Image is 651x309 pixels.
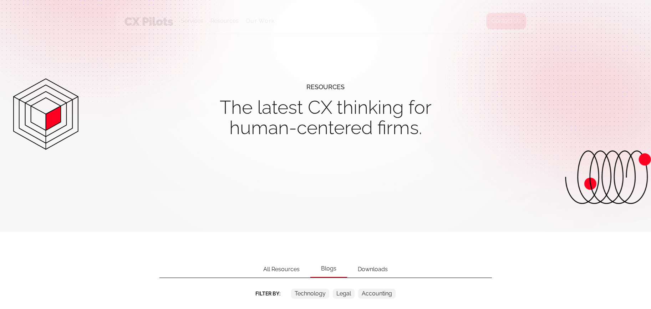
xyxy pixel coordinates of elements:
div: Blogs [310,260,347,278]
div: Services [181,16,203,26]
div: Resources [210,16,239,26]
div: Downloads [347,261,398,278]
form: Email Form [159,289,492,299]
a: Contact Us [486,12,527,30]
div: Services [181,9,203,33]
div: Legal [336,289,351,299]
div: Accounting [362,289,392,299]
div: resources [306,77,345,97]
a: Our Work [246,18,275,24]
div: Resources [210,9,239,33]
div: Filter By: [255,289,280,299]
h1: The latest CX thinking for human-centered firms. [163,97,488,138]
div: All Resources [253,261,310,278]
div: Technology [295,289,326,299]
